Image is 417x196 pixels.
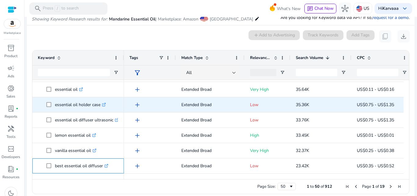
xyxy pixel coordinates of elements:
[296,132,309,138] span: 33.45K
[378,6,399,11] p: Hi
[375,184,379,189] span: of
[250,144,285,157] p: Very High
[38,69,110,76] input: Keyword Filter Input
[250,160,285,172] p: Low
[6,134,16,139] p: Tools
[2,174,20,180] p: Resources
[357,132,394,138] span: US$0.01 - US$0.01
[250,98,285,111] p: Low
[7,85,15,92] span: donut_small
[134,116,141,124] span: add
[2,154,20,160] p: Developers
[296,55,323,61] span: Search Volume
[357,69,398,76] input: CPC Filter Input
[16,107,18,110] span: fiber_manual_record
[16,168,18,170] span: fiber_manual_record
[388,184,393,189] div: Next Page
[354,184,358,189] div: Previous Page
[250,55,271,61] span: Relevance Score
[181,55,203,61] span: Match Type
[7,44,15,52] span: inventory_2
[341,5,349,12] span: hub
[357,148,394,153] span: US$0.25 - US$0.38
[155,16,198,22] span: | Marketplace: Amazon
[186,70,192,76] span: All
[280,70,285,75] button: Open Filter Menu
[134,162,141,170] span: add
[4,31,21,35] p: Marketplace
[55,114,119,126] p: essential oil diffuser ultrasonic
[357,117,394,123] span: US$0.75 - US$1.35
[397,30,410,43] button: download
[181,114,239,126] p: Extended Broad
[34,5,42,12] span: search
[364,3,369,14] p: US
[296,148,309,153] span: 32.37K
[362,184,371,189] span: Page
[55,5,60,12] span: /
[250,83,285,96] p: Very High
[134,132,141,139] span: add
[250,114,285,126] p: Low
[357,55,365,61] span: CPC
[6,94,15,99] p: Sales
[356,6,362,12] img: us.svg
[4,19,20,28] img: amazon.svg
[397,184,402,189] div: Last Page
[4,53,17,59] p: Product
[296,69,337,76] input: Search Volume Filter Input
[7,125,15,132] span: handyman
[341,70,346,75] button: Open Filter Menu
[357,87,394,92] span: US$0.11 - US$0.16
[400,33,407,40] span: download
[314,6,334,11] span: Chat Now
[321,184,324,189] span: of
[380,184,385,189] span: 19
[32,16,107,22] i: Showing Keyword Research results for:
[250,129,285,142] p: High
[43,5,79,12] p: Press to search
[296,102,309,108] span: 35.36K
[129,55,138,61] span: Tags
[325,184,332,189] span: 912
[383,6,399,11] b: Karvaaa
[109,16,155,22] span: Mandarine Essential Oil
[402,70,407,75] button: Open Filter Menu
[181,98,239,111] p: Extended Broad
[210,16,253,22] span: [GEOGRAPHIC_DATA]
[134,101,141,109] span: add
[181,144,239,157] p: Extended Broad
[372,184,375,189] span: 1
[401,5,408,12] span: keyboard_arrow_down
[55,160,108,172] p: best essential oil diffuser
[296,117,309,123] span: 33.76K
[55,98,106,111] p: essential oil holder case
[277,183,296,190] div: Page Size
[8,73,14,79] p: Ads
[281,184,289,189] div: 50
[307,184,309,189] span: 1
[7,105,15,112] span: lab_profile
[307,6,313,12] span: chat
[357,163,394,169] span: US$0.35 - US$0.52
[296,163,309,169] span: 23.42K
[296,87,309,92] span: 35.64K
[345,184,350,189] div: First Page
[55,144,96,157] p: vanilla essential oil
[134,86,141,93] span: add
[134,147,141,154] span: add
[357,102,394,108] span: US$0.75 - US$1.35
[315,184,320,189] span: 50
[255,15,259,22] mat-icon: edit
[7,65,15,72] span: campaign
[310,184,314,189] span: to
[55,83,83,96] p: essential oil
[134,69,141,76] span: filter_alt
[339,2,351,15] button: hub
[7,145,15,153] span: code_blocks
[257,184,276,189] div: Page Size:
[5,114,17,119] p: Reports
[181,129,239,142] p: Extended Broad
[304,4,336,13] button: chatChat Now
[277,3,301,14] span: What's New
